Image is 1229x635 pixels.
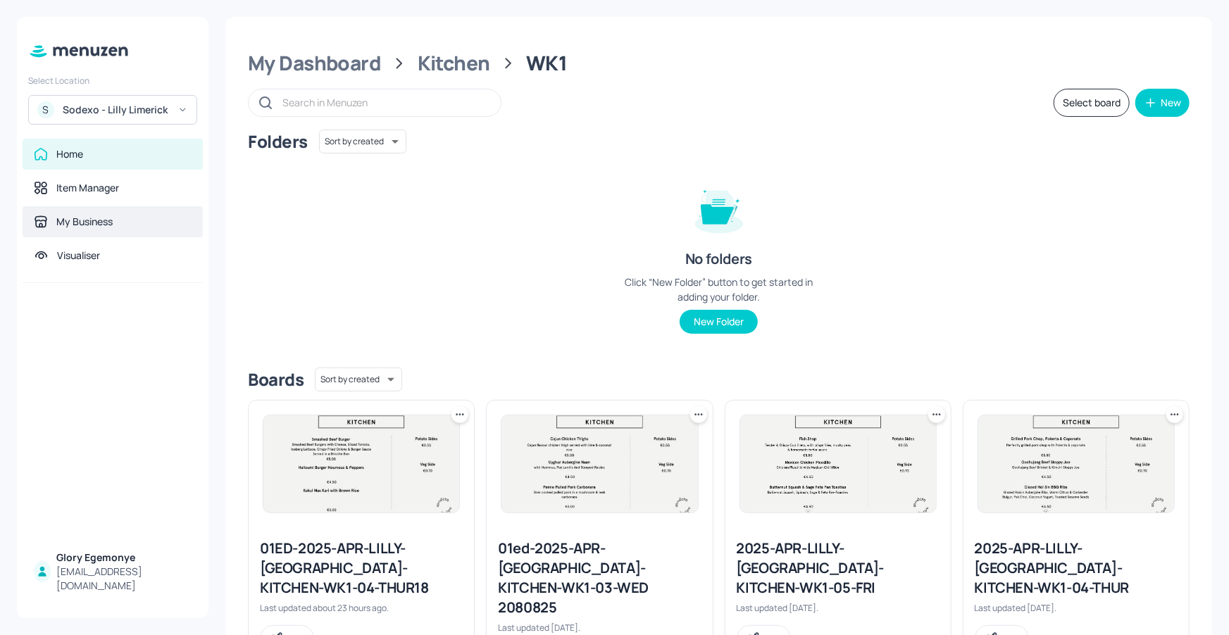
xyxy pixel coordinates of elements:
div: Kitchen [418,51,490,76]
div: [EMAIL_ADDRESS][DOMAIN_NAME] [56,565,192,593]
div: Sort by created [319,127,406,156]
button: New [1135,89,1190,117]
div: Sort by created [315,365,402,394]
div: Click “New Folder” button to get started in adding your folder. [613,275,825,304]
div: New [1161,98,1181,108]
img: 2025-08-20-17556877697847fee2a20ebf.jpeg [501,415,697,513]
img: folder-empty [684,173,754,244]
div: Select Location [28,75,197,87]
div: Folders [248,130,308,153]
div: Sodexo - Lilly Limerick [63,103,169,117]
div: 2025-APR-LILLY-[GEOGRAPHIC_DATA]-KITCHEN-WK1-04-THUR [975,539,1178,598]
img: 2025-04-22-17453375090680x157ip44ktl.jpeg [978,415,1174,513]
div: Glory Egemonye [56,551,192,565]
div: My Business [56,215,113,229]
input: Search in Menuzen [282,92,487,113]
div: 01ED-2025-APR-LILLY-[GEOGRAPHIC_DATA]-KITCHEN-WK1-04-THUR18 [260,539,463,598]
div: S [37,101,54,118]
div: 01ed-2025-APR-[GEOGRAPHIC_DATA]-KITCHEN-WK1-03-WED 2080825 [498,539,701,617]
div: Visualiser [57,249,100,263]
div: No folders [685,249,752,269]
div: Boards [248,368,304,391]
div: Home [56,147,83,161]
div: Item Manager [56,181,119,195]
div: Last updated [DATE]. [975,602,1178,614]
div: Last updated about 23 hours ago. [260,602,463,614]
button: Select board [1054,89,1130,117]
img: 2025-09-18-17581936822363fc3sftynqs.jpeg [263,415,459,513]
div: Last updated [DATE]. [498,622,701,634]
button: New Folder [680,310,758,334]
div: 2025-APR-LILLY-[GEOGRAPHIC_DATA]-KITCHEN-WK1-05-FRI [737,539,940,598]
div: My Dashboard [248,51,381,76]
div: WK1 [526,51,567,76]
img: 2025-04-22-1745342470481yt9vts4fofs.jpeg [740,415,936,513]
div: Last updated [DATE]. [737,602,940,614]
